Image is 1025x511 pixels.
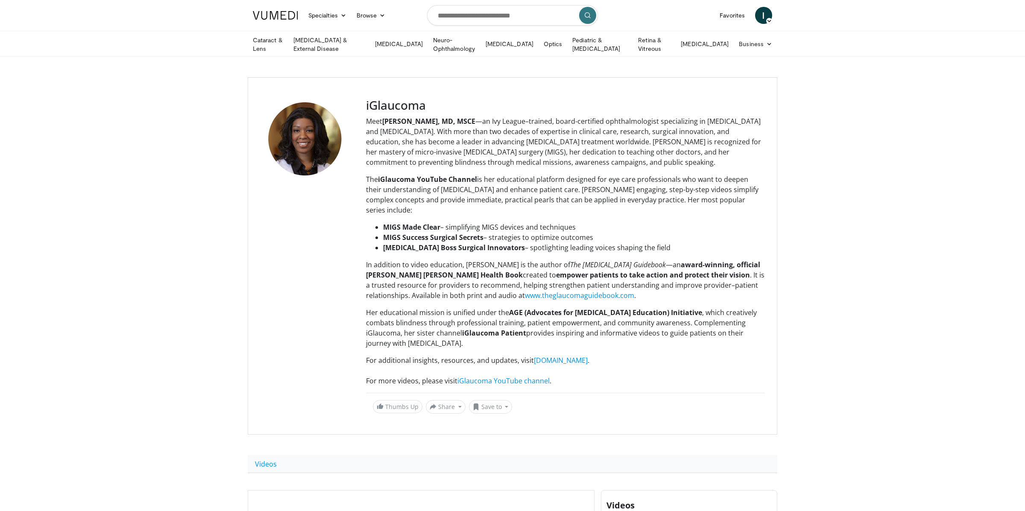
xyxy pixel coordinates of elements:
p: The is her educational platform designed for eye care professionals who want to deepen their unde... [366,174,765,215]
a: [MEDICAL_DATA] [480,35,539,53]
a: Cataract & Lens [248,36,288,53]
a: iGlaucoma YouTube channel [457,376,550,385]
div: For more videos, please visit . [366,376,765,386]
input: Search topics, interventions [427,5,598,26]
strong: award-winning, official [PERSON_NAME] [PERSON_NAME] Health Book [366,260,760,280]
p: Meet —an Ivy League–trained, board-certified ophthalmologist specializing in [MEDICAL_DATA] and [... [366,116,765,167]
button: Save to [469,400,512,414]
span: Videos [606,499,635,511]
img: VuMedi Logo [253,11,298,20]
a: Videos [248,455,284,473]
a: [DOMAIN_NAME] [534,356,588,365]
strong: empower patients to take action and protect their vision [556,270,750,280]
li: – simplifying MIGS devices and techniques [383,222,765,232]
a: Retina & Vitreous [633,36,676,53]
strong: MIGS Success Surgical Secrets [383,233,483,242]
button: Share [426,400,466,414]
a: Favorites [715,7,750,24]
p: Her educational mission is unified under the , which creatively combats blindness through profess... [366,307,765,348]
p: In addition to video education, [PERSON_NAME] is the author of —an created to . It is a trusted r... [366,260,765,301]
h3: iGlaucoma [366,98,765,113]
strong: [MEDICAL_DATA] Boss Surgical Innovators [383,243,525,252]
li: – spotlighting leading voices shaping the field [383,242,765,253]
strong: iGlaucoma YouTube Channel [378,175,477,184]
strong: MIGS Made Clear [383,222,440,232]
a: Browse [351,7,391,24]
a: [MEDICAL_DATA] [370,35,428,53]
li: – strategies to optimize outcomes [383,232,765,242]
a: Thumbs Up [373,400,422,413]
div: For additional insights, resources, and updates, visit . [366,355,765,365]
a: [MEDICAL_DATA] [676,35,734,53]
em: The [MEDICAL_DATA] Guidebook [570,260,666,269]
a: Specialties [303,7,351,24]
a: Pediatric & [MEDICAL_DATA] [567,36,633,53]
a: www.theglaucomaguidebook.com [525,291,634,300]
strong: iGlaucoma Patient [462,328,526,338]
a: Optics [539,35,567,53]
strong: [PERSON_NAME], MD, MSCE [382,117,475,126]
a: Neuro-Ophthalmology [428,36,480,53]
a: I [755,7,772,24]
a: Business [734,35,777,53]
strong: AGE (Advocates for [MEDICAL_DATA] Education) Initiative [509,308,702,317]
a: [MEDICAL_DATA] & External Disease [288,36,370,53]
